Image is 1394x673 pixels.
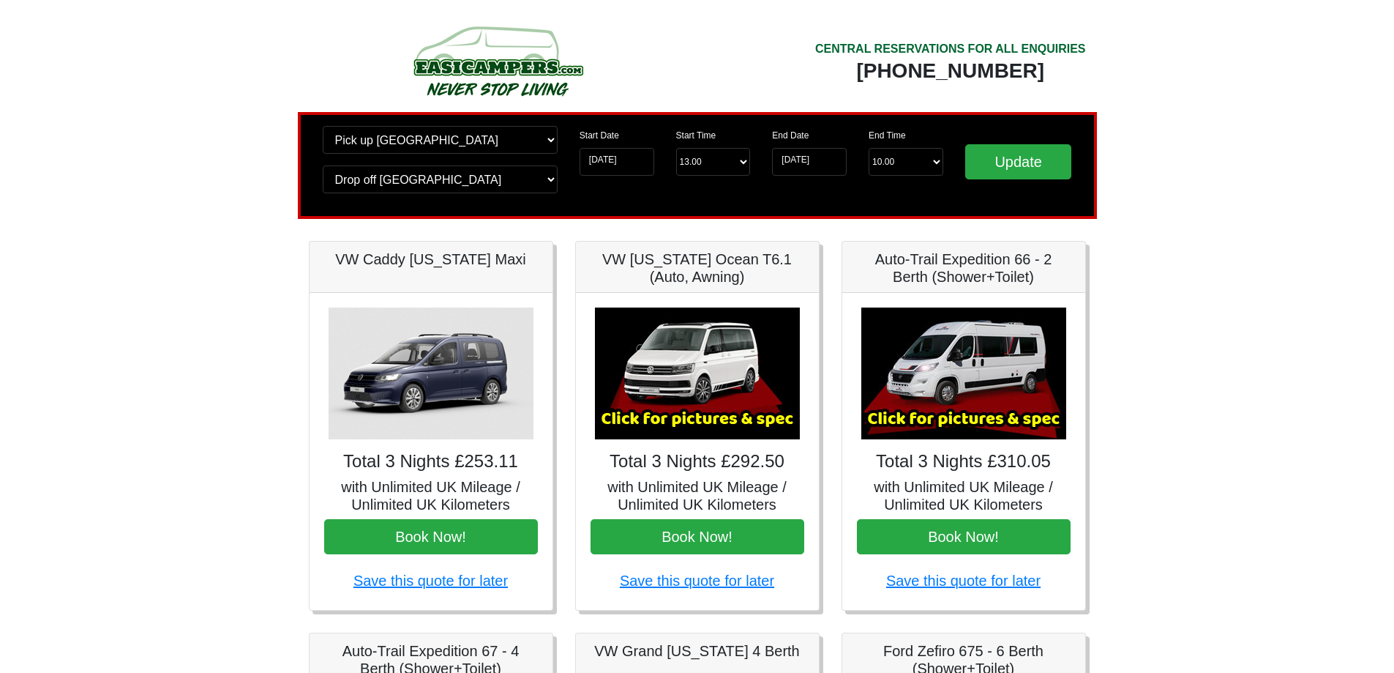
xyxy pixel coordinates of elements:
[359,21,637,101] img: campers-checkout-logo.png
[886,573,1041,589] a: Save this quote for later
[324,250,538,268] h5: VW Caddy [US_STATE] Maxi
[857,250,1071,286] h5: Auto-Trail Expedition 66 - 2 Berth (Shower+Toilet)
[324,478,538,513] h5: with Unlimited UK Mileage / Unlimited UK Kilometers
[815,40,1086,58] div: CENTRAL RESERVATIONS FOR ALL ENQUIRIES
[580,148,654,176] input: Start Date
[676,129,716,142] label: Start Time
[591,478,804,513] h5: with Unlimited UK Mileage / Unlimited UK Kilometers
[324,519,538,554] button: Book Now!
[591,250,804,286] h5: VW [US_STATE] Ocean T6.1 (Auto, Awning)
[591,642,804,660] h5: VW Grand [US_STATE] 4 Berth
[772,148,847,176] input: Return Date
[620,573,774,589] a: Save this quote for later
[815,58,1086,84] div: [PHONE_NUMBER]
[353,573,508,589] a: Save this quote for later
[861,308,1066,439] img: Auto-Trail Expedition 66 - 2 Berth (Shower+Toilet)
[324,451,538,472] h4: Total 3 Nights £253.11
[772,129,809,142] label: End Date
[869,129,906,142] label: End Time
[329,308,533,439] img: VW Caddy California Maxi
[595,308,800,439] img: VW California Ocean T6.1 (Auto, Awning)
[580,129,619,142] label: Start Date
[857,451,1071,472] h4: Total 3 Nights £310.05
[591,519,804,554] button: Book Now!
[857,519,1071,554] button: Book Now!
[857,478,1071,513] h5: with Unlimited UK Mileage / Unlimited UK Kilometers
[965,144,1072,179] input: Update
[591,451,804,472] h4: Total 3 Nights £292.50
